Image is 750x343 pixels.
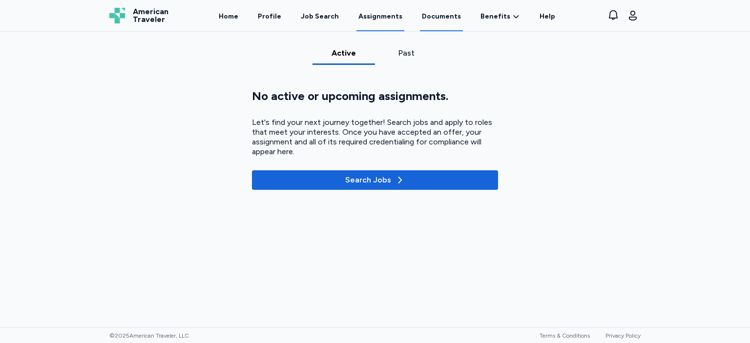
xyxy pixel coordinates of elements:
[540,332,590,339] a: Terms & Conditions
[345,174,405,186] div: Search Jobs
[605,332,641,339] a: Privacy Policy
[252,88,498,104] div: No active or upcoming assignments.
[420,1,463,31] a: Documents
[109,332,189,340] span: © 2025 American Traveler, LLC
[356,1,404,31] a: Assignments
[480,12,520,21] a: Benefits
[252,118,498,157] div: Let's find your next journey together! Search jobs and apply to roles that meet your interests. O...
[301,12,339,21] div: Job Search
[480,12,510,21] span: Benefits
[133,8,168,23] span: American Traveler
[316,47,371,59] div: Active
[109,8,125,23] img: Logo
[252,170,498,190] button: Search Jobs
[379,47,434,59] div: Past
